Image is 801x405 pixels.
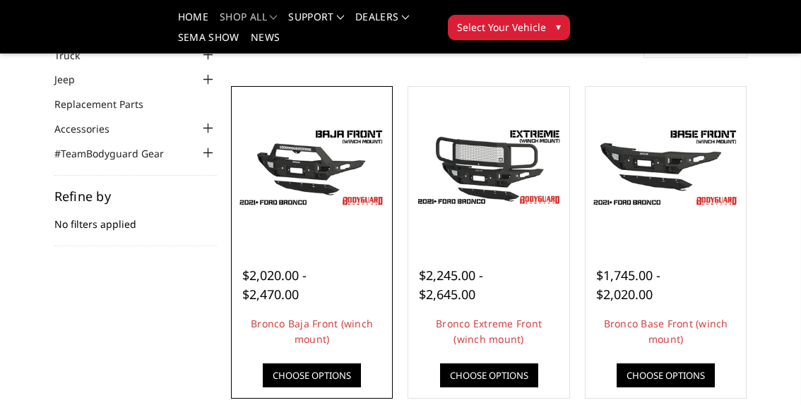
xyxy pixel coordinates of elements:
span: $1,745.00 - $2,020.00 [596,267,660,303]
span: $2,245.00 - $2,645.00 [419,267,483,303]
h5: Refine by [54,190,217,202]
a: Freedom Series - Bronco Base Front Bumper Bronco Base Front (winch mount) [589,90,743,244]
button: Select Your Vehicle [448,15,570,40]
a: Bronco Base Front (winch mount) [604,317,728,346]
a: Accessories [54,121,127,136]
a: Truck [54,48,97,63]
a: Jeep [54,72,93,87]
a: Bodyguard Ford Bronco Bronco Baja Front (winch mount) [235,90,389,244]
a: Choose Options [263,363,361,387]
a: Dealers [355,12,409,32]
a: shop all [220,12,277,32]
a: Bronco Baja Front (winch mount) [251,317,373,346]
a: Support [288,12,344,32]
div: No filters applied [54,190,217,246]
img: Bodyguard Ford Bronco [235,124,389,210]
a: #TeamBodyguard Gear [54,146,182,161]
a: Bronco Extreme Front (winch mount) [436,317,542,346]
span: Select Your Vehicle [457,20,546,35]
a: SEMA Show [178,32,239,53]
a: Choose Options [440,363,538,387]
span: ▾ [556,19,561,34]
a: Choose Options [617,363,715,387]
img: Bronco Extreme Front (winch mount) [412,124,566,210]
img: Freedom Series - Bronco Base Front Bumper [589,124,743,210]
a: News [251,32,280,53]
a: Bronco Extreme Front (winch mount) Bronco Extreme Front (winch mount) [412,90,566,244]
a: Replacement Parts [54,97,161,111]
span: $2,020.00 - $2,470.00 [242,267,307,303]
a: Home [178,12,208,32]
